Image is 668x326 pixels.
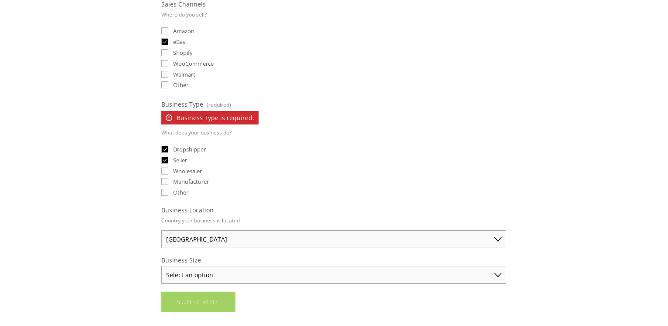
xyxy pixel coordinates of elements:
[173,188,188,196] span: Other
[161,60,168,67] input: WooCommerce
[161,111,259,124] p: Business Type is required.
[161,168,168,175] input: Wholesaler
[161,214,240,227] p: Country your business is located
[207,98,231,111] span: (required)
[161,126,259,139] p: What does your business do?
[173,156,187,164] span: Seller
[173,27,194,35] span: Amazon
[177,298,220,306] span: Subscribe
[173,38,186,46] span: eBay
[161,71,168,78] input: Walmart
[173,81,188,89] span: Other
[161,266,506,284] select: Business Size
[173,145,206,153] span: Dropshipper
[161,292,235,312] button: SubscribeSubscribe
[161,230,506,248] select: Business Location
[161,100,203,108] span: Business Type
[173,49,193,57] span: Shopify
[161,256,201,264] span: Business Size
[173,178,209,185] span: Manufacturer
[161,81,168,88] input: Other
[173,60,214,67] span: WooCommerce
[173,71,195,78] span: Walmart
[161,146,168,153] input: Dropshipper
[161,8,207,21] p: Where do you sell?
[161,206,214,214] span: Business Location
[161,178,168,185] input: Manufacturer
[161,189,168,196] input: Other
[173,167,202,175] span: Wholesaler
[161,49,168,56] input: Shopify
[161,157,168,164] input: Seller
[161,38,168,45] input: eBay
[161,27,168,34] input: Amazon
